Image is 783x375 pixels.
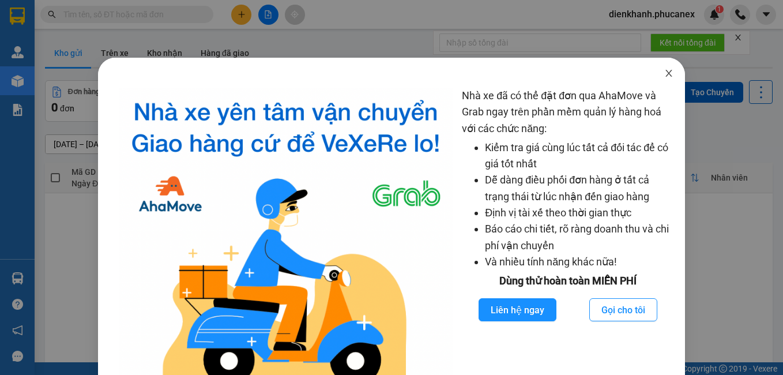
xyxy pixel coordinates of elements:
[485,140,673,172] li: Kiểm tra giá cùng lúc tất cả đối tác để có giá tốt nhất
[485,254,673,270] li: Và nhiều tính năng khác nữa!
[462,273,673,289] div: Dùng thử hoàn toàn MIỄN PHÍ
[485,221,673,254] li: Báo cáo chi tiết, rõ ràng doanh thu và chi phí vận chuyển
[664,69,673,78] span: close
[479,298,556,321] button: Liên hệ ngay
[491,303,544,317] span: Liên hệ ngay
[589,298,657,321] button: Gọi cho tôi
[485,205,673,221] li: Định vị tài xế theo thời gian thực
[601,303,645,317] span: Gọi cho tôi
[653,58,685,90] button: Close
[485,172,673,205] li: Dễ dàng điều phối đơn hàng ở tất cả trạng thái từ lúc nhận đến giao hàng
